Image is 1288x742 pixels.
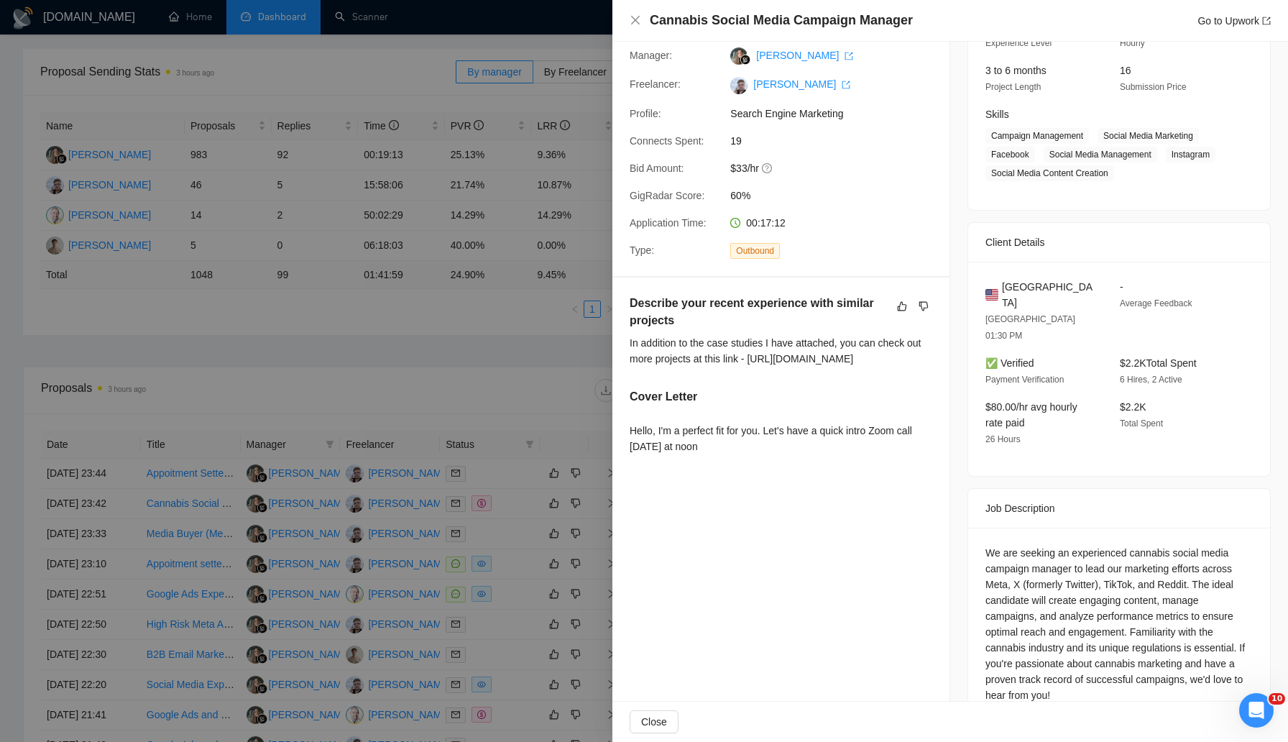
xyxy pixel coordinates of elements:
[630,108,661,119] span: Profile:
[630,190,704,201] span: GigRadar Score:
[985,223,1253,262] div: Client Details
[1120,357,1197,369] span: $2.2K Total Spent
[1120,401,1146,413] span: $2.2K
[985,38,1052,48] span: Experience Level
[1197,15,1271,27] a: Go to Upworkexport
[1120,281,1123,293] span: -
[630,78,681,90] span: Freelancer:
[630,162,684,174] span: Bid Amount:
[730,77,747,94] img: c1AccpU0r5eTAMyEJsuISipwjq7qb2Kar6-KqnmSvKGuvk5qEoKhuKfg-uT9402ECS
[1269,693,1285,705] span: 10
[730,106,946,122] span: Search Engine Marketing
[730,243,780,259] span: Outbound
[1120,418,1163,429] span: Total Spent
[919,301,929,312] span: dislike
[756,50,853,61] a: [PERSON_NAME] export
[753,78,850,90] a: [PERSON_NAME] export
[1002,279,1097,311] span: [GEOGRAPHIC_DATA]
[1098,128,1199,144] span: Social Media Marketing
[893,298,911,315] button: like
[1120,38,1145,48] span: Hourly
[730,133,946,149] span: 19
[1120,375,1182,385] span: 6 Hires, 2 Active
[730,160,946,176] span: $33/hr
[730,188,946,203] span: 60%
[897,301,907,312] span: like
[630,244,654,256] span: Type:
[630,295,887,329] h5: Describe your recent experience with similar projects
[746,217,786,229] span: 00:17:12
[985,357,1034,369] span: ✅ Verified
[630,50,672,61] span: Manager:
[650,12,913,29] h4: Cannabis Social Media Campaign Manager
[985,65,1046,76] span: 3 to 6 months
[845,52,853,60] span: export
[985,489,1253,528] div: Job Description
[1120,82,1187,92] span: Submission Price
[985,128,1089,144] span: Campaign Management
[630,335,932,367] div: In addition to the case studies I have attached, you can check out more projects at this link - [...
[762,162,773,174] span: question-circle
[1044,147,1157,162] span: Social Media Management
[985,82,1041,92] span: Project Length
[1239,693,1274,728] iframe: Intercom live chat
[641,714,667,730] span: Close
[630,14,641,27] button: Close
[985,165,1114,181] span: Social Media Content Creation
[630,14,641,26] span: close
[842,81,850,89] span: export
[985,147,1035,162] span: Facebook
[985,401,1077,429] span: $80.00/hr avg hourly rate paid
[630,217,707,229] span: Application Time:
[730,218,740,228] span: clock-circle
[740,55,750,65] img: gigradar-bm.png
[985,314,1075,341] span: [GEOGRAPHIC_DATA] 01:30 PM
[630,388,697,406] h5: Cover Letter
[985,434,1021,444] span: 26 Hours
[1166,147,1215,162] span: Instagram
[985,287,998,303] img: 🇺🇸
[1120,65,1131,76] span: 16
[1120,298,1192,308] span: Average Feedback
[630,135,704,147] span: Connects Spent:
[630,710,678,733] button: Close
[1262,17,1271,25] span: export
[915,298,932,315] button: dislike
[985,375,1064,385] span: Payment Verification
[985,109,1009,120] span: Skills
[630,423,932,454] div: Hello, I'm a perfect fit for you. Let's have a quick intro Zoom call [DATE] at noon ㅤ⁤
